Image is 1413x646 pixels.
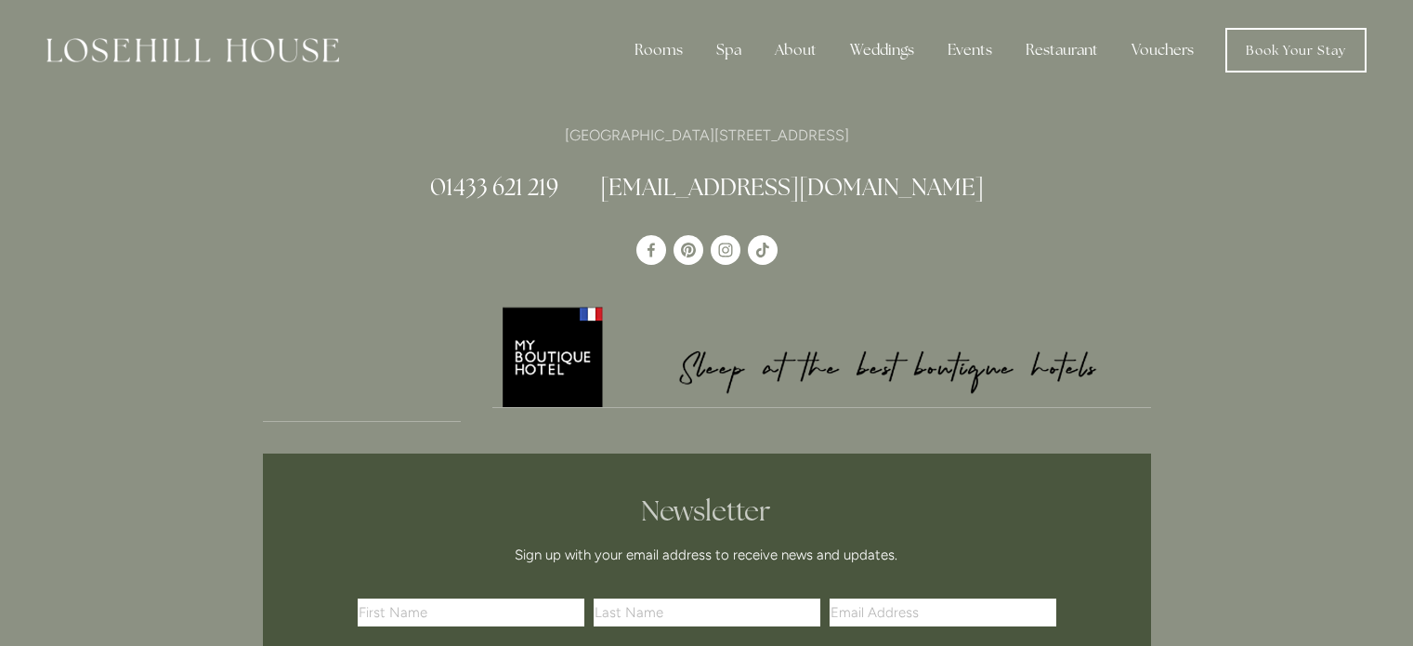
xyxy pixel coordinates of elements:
a: My Boutique Hotel - Logo [492,304,1151,408]
img: Losehill House [46,38,339,62]
div: Restaurant [1011,32,1113,69]
a: [EMAIL_ADDRESS][DOMAIN_NAME] [600,172,984,202]
h2: Newsletter [364,494,1050,528]
div: Events [933,32,1007,69]
a: 01433 621 219 [430,172,558,202]
div: About [760,32,831,69]
p: [GEOGRAPHIC_DATA][STREET_ADDRESS] [263,123,1151,148]
div: Rooms [620,32,698,69]
a: Instagram [711,235,740,265]
img: My Boutique Hotel - Logo [492,304,1151,407]
a: Pinterest [674,235,703,265]
a: TikTok [748,235,778,265]
a: Losehill House Hotel & Spa [636,235,666,265]
a: Book Your Stay [1225,28,1367,73]
a: Vouchers [1117,32,1209,69]
p: Sign up with your email address to receive news and updates. [364,544,1050,566]
div: Spa [701,32,756,69]
input: First Name [358,599,584,626]
input: Last Name [594,599,820,626]
div: Weddings [835,32,929,69]
input: Email Address [830,599,1056,626]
